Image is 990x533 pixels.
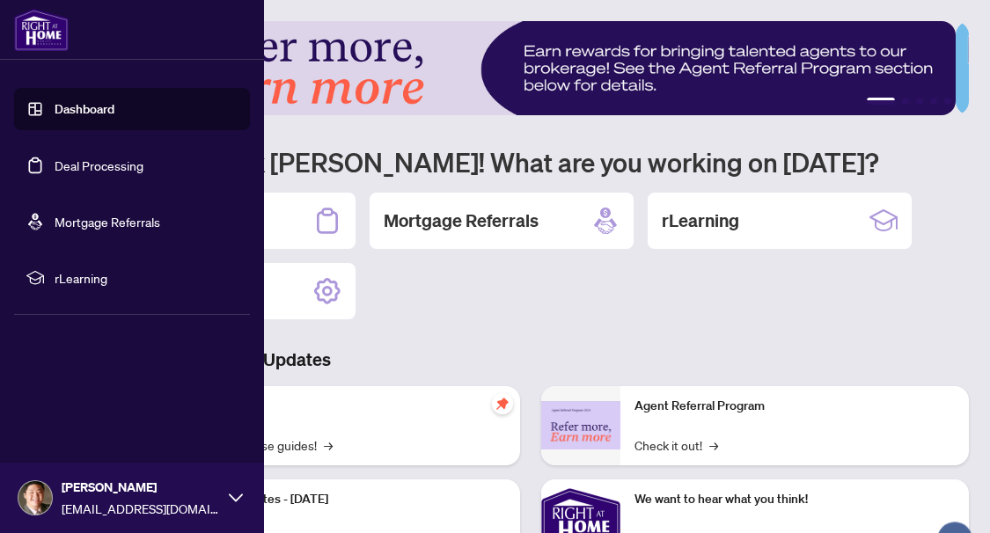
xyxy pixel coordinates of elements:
span: [EMAIL_ADDRESS][DOMAIN_NAME] [62,499,220,518]
span: → [709,435,718,455]
img: Profile Icon [18,481,52,515]
span: pushpin [492,393,513,414]
a: Dashboard [55,101,114,117]
a: Deal Processing [55,157,143,173]
button: 5 [944,98,951,105]
h2: rLearning [662,208,739,233]
button: 3 [916,98,923,105]
button: 2 [902,98,909,105]
h1: Welcome back [PERSON_NAME]! What are you working on [DATE]? [92,145,969,179]
button: 4 [930,98,937,105]
span: → [324,435,333,455]
img: Agent Referral Program [541,401,620,449]
p: Self-Help [185,397,506,416]
button: 1 [867,98,895,105]
img: logo [14,9,69,51]
span: [PERSON_NAME] [62,478,220,497]
a: Check it out!→ [634,435,718,455]
h3: Brokerage & Industry Updates [92,347,969,372]
img: Slide 0 [92,21,956,115]
h2: Mortgage Referrals [384,208,539,233]
a: Mortgage Referrals [55,214,160,230]
button: Open asap [928,471,981,524]
p: Agent Referral Program [634,397,956,416]
p: We want to hear what you think! [634,490,956,509]
span: rLearning [55,268,238,288]
p: Platform Updates - [DATE] [185,490,506,509]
